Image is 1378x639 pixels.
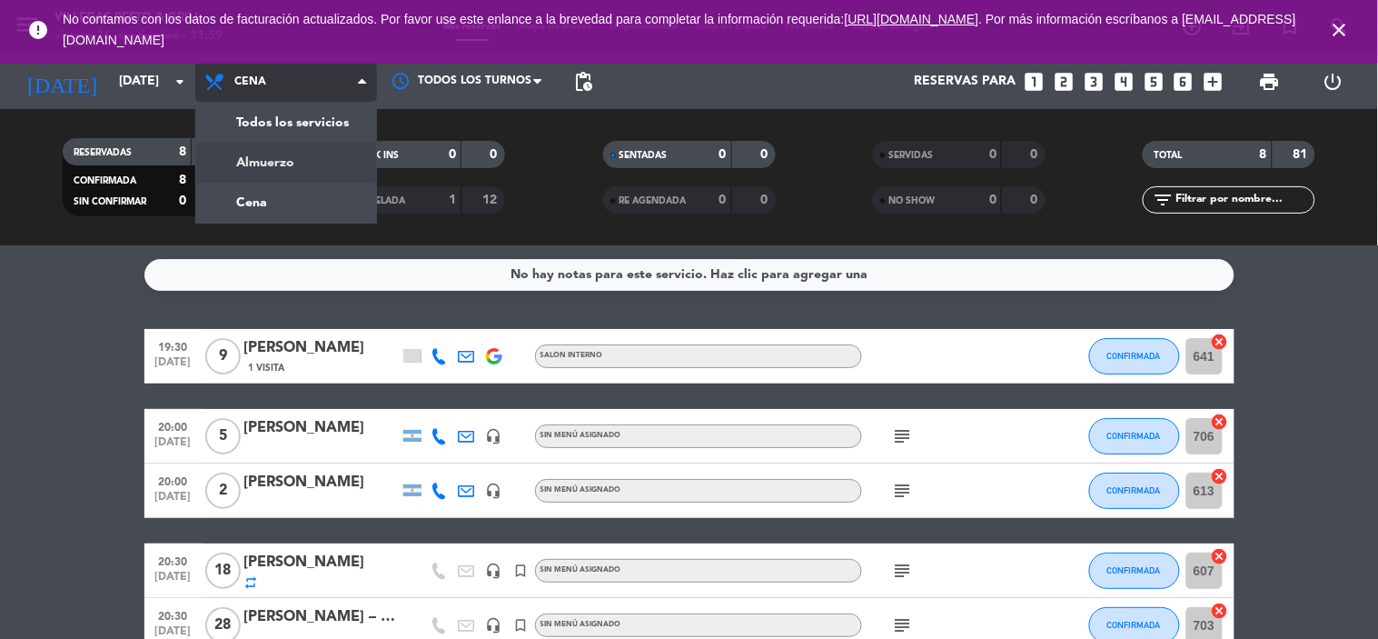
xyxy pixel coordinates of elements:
[892,480,914,502] i: subject
[1107,620,1161,630] span: CONFIRMADA
[513,617,530,634] i: turned_in_not
[179,174,186,186] strong: 8
[244,551,399,574] div: [PERSON_NAME]
[1260,148,1267,161] strong: 8
[449,194,456,206] strong: 1
[1294,148,1312,161] strong: 81
[719,148,727,161] strong: 0
[151,436,196,457] span: [DATE]
[205,338,241,374] span: 9
[892,425,914,447] i: subject
[1089,338,1180,374] button: CONFIRMADA
[74,197,146,206] span: SIN CONFIRMAR
[491,148,501,161] strong: 0
[1112,70,1135,94] i: looks_4
[1329,19,1351,41] i: close
[486,617,502,634] i: headset_mic
[179,145,186,158] strong: 8
[244,336,399,360] div: [PERSON_NAME]
[1030,148,1041,161] strong: 0
[234,75,266,88] span: Cena
[244,605,399,629] div: [PERSON_NAME] – MSD
[151,571,196,592] span: [DATE]
[1202,70,1225,94] i: add_box
[540,621,621,628] span: Sin menú asignado
[1089,418,1180,454] button: CONFIRMADA
[1030,194,1041,206] strong: 0
[205,473,241,509] span: 2
[151,491,196,512] span: [DATE]
[486,563,502,579] i: headset_mic
[511,265,867,285] div: No hay notas para este servicio. Haz clic para agregar una
[1302,55,1364,109] div: LOG OUT
[486,428,502,444] i: headset_mic
[483,194,501,206] strong: 12
[1052,70,1076,94] i: looks_two
[244,575,259,590] i: repeat
[889,196,936,205] span: NO SHOW
[151,415,196,436] span: 20:00
[989,194,996,206] strong: 0
[151,470,196,491] span: 20:00
[151,604,196,625] span: 20:30
[1142,70,1165,94] i: looks_5
[1022,70,1046,94] i: looks_one
[892,560,914,582] i: subject
[540,486,621,494] span: Sin menú asignado
[1211,602,1229,620] i: cancel
[1211,467,1229,485] i: cancel
[540,432,621,439] span: Sin menú asignado
[196,183,376,223] a: Cena
[1211,547,1229,565] i: cancel
[513,563,530,579] i: turned_in_not
[1211,333,1229,351] i: cancel
[63,12,1296,47] span: No contamos con los datos de facturación actualizados. Por favor use este enlance a la brevedad p...
[151,550,196,571] span: 20:30
[1322,71,1343,93] i: power_settings_new
[719,194,727,206] strong: 0
[1082,70,1105,94] i: looks_3
[27,19,49,41] i: error
[1107,351,1161,361] span: CONFIRMADA
[845,12,979,26] a: [URL][DOMAIN_NAME]
[892,614,914,636] i: subject
[1172,70,1195,94] i: looks_6
[244,416,399,440] div: [PERSON_NAME]
[760,148,771,161] strong: 0
[989,148,996,161] strong: 0
[572,71,594,93] span: pending_actions
[205,418,241,454] span: 5
[620,196,687,205] span: RE AGENDADA
[1152,189,1174,211] i: filter_list
[151,335,196,356] span: 19:30
[179,195,186,207] strong: 0
[889,151,934,160] span: SERVIDAS
[760,194,771,206] strong: 0
[169,71,191,93] i: arrow_drop_down
[620,151,668,160] span: SENTADAS
[1174,190,1314,210] input: Filtrar por nombre...
[486,348,502,364] img: google-logo.png
[244,471,399,494] div: [PERSON_NAME]
[205,553,241,589] span: 18
[540,352,603,359] span: SALON INTERNO
[1107,565,1161,575] span: CONFIRMADA
[914,75,1016,89] span: Reservas para
[74,148,132,157] span: RESERVADAS
[249,361,285,375] span: 1 Visita
[14,62,110,102] i: [DATE]
[1211,413,1229,431] i: cancel
[63,12,1296,47] a: . Por más información escríbanos a [EMAIL_ADDRESS][DOMAIN_NAME]
[74,176,136,185] span: CONFIRMADA
[349,196,405,205] span: CANCELADA
[151,356,196,377] span: [DATE]
[1089,553,1180,589] button: CONFIRMADA
[1154,151,1182,160] span: TOTAL
[196,103,376,143] a: Todos los servicios
[1089,473,1180,509] button: CONFIRMADA
[1259,71,1281,93] span: print
[1107,485,1161,495] span: CONFIRMADA
[540,566,621,574] span: Sin menú asignado
[196,143,376,183] a: Almuerzo
[449,148,456,161] strong: 0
